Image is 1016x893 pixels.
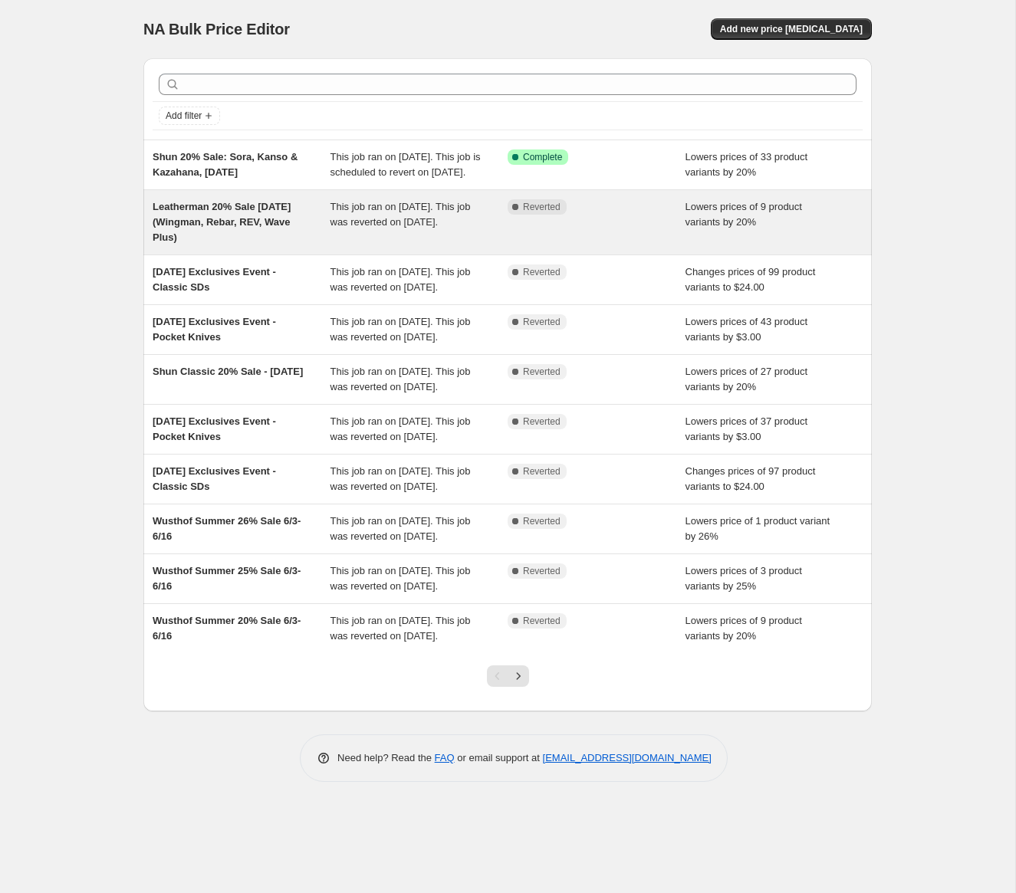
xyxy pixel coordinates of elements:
[153,201,291,243] span: Leatherman 20% Sale [DATE] (Wingman, Rebar, REV, Wave Plus)
[455,752,543,763] span: or email support at
[508,665,529,687] button: Next
[686,151,808,178] span: Lowers prices of 33 product variants by 20%
[330,465,471,492] span: This job ran on [DATE]. This job was reverted on [DATE].
[686,201,802,228] span: Lowers prices of 9 product variants by 20%
[487,665,529,687] nav: Pagination
[330,415,471,442] span: This job ran on [DATE]. This job was reverted on [DATE].
[337,752,435,763] span: Need help? Read the
[523,465,561,478] span: Reverted
[711,18,872,40] button: Add new price [MEDICAL_DATA]
[153,266,276,293] span: [DATE] Exclusives Event - Classic SDs
[686,366,808,392] span: Lowers prices of 27 product variants by 20%
[686,565,802,592] span: Lowers prices of 3 product variants by 25%
[686,415,808,442] span: Lowers prices of 37 product variants by $3.00
[686,316,808,343] span: Lowers prices of 43 product variants by $3.00
[330,316,471,343] span: This job ran on [DATE]. This job was reverted on [DATE].
[523,565,561,577] span: Reverted
[153,151,298,178] span: Shun 20% Sale: Sora, Kanso & Kazahana, [DATE]
[153,366,303,377] span: Shun Classic 20% Sale - [DATE]
[523,615,561,627] span: Reverted
[143,21,290,38] span: NA Bulk Price Editor
[159,107,220,125] button: Add filter
[330,151,481,178] span: This job ran on [DATE]. This job is scheduled to revert on [DATE].
[523,151,562,163] span: Complete
[523,266,561,278] span: Reverted
[523,515,561,527] span: Reverted
[153,415,276,442] span: [DATE] Exclusives Event - Pocket Knives
[720,23,863,35] span: Add new price [MEDICAL_DATA]
[435,752,455,763] a: FAQ
[330,565,471,592] span: This job ran on [DATE]. This job was reverted on [DATE].
[686,266,816,293] span: Changes prices of 99 product variants to $24.00
[686,515,830,542] span: Lowers price of 1 product variant by 26%
[166,110,202,122] span: Add filter
[153,615,301,642] span: Wusthof Summer 20% Sale 6/3-6/16
[523,415,561,428] span: Reverted
[330,201,471,228] span: This job ran on [DATE]. This job was reverted on [DATE].
[330,266,471,293] span: This job ran on [DATE]. This job was reverted on [DATE].
[686,615,802,642] span: Lowers prices of 9 product variants by 20%
[330,615,471,642] span: This job ran on [DATE]. This job was reverted on [DATE].
[543,752,712,763] a: [EMAIL_ADDRESS][DOMAIN_NAME]
[330,366,471,392] span: This job ran on [DATE]. This job was reverted on [DATE].
[153,565,301,592] span: Wusthof Summer 25% Sale 6/3-6/16
[153,515,301,542] span: Wusthof Summer 26% Sale 6/3-6/16
[153,465,276,492] span: [DATE] Exclusives Event - Classic SDs
[523,366,561,378] span: Reverted
[153,316,276,343] span: [DATE] Exclusives Event - Pocket Knives
[330,515,471,542] span: This job ran on [DATE]. This job was reverted on [DATE].
[686,465,816,492] span: Changes prices of 97 product variants to $24.00
[523,316,561,328] span: Reverted
[523,201,561,213] span: Reverted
